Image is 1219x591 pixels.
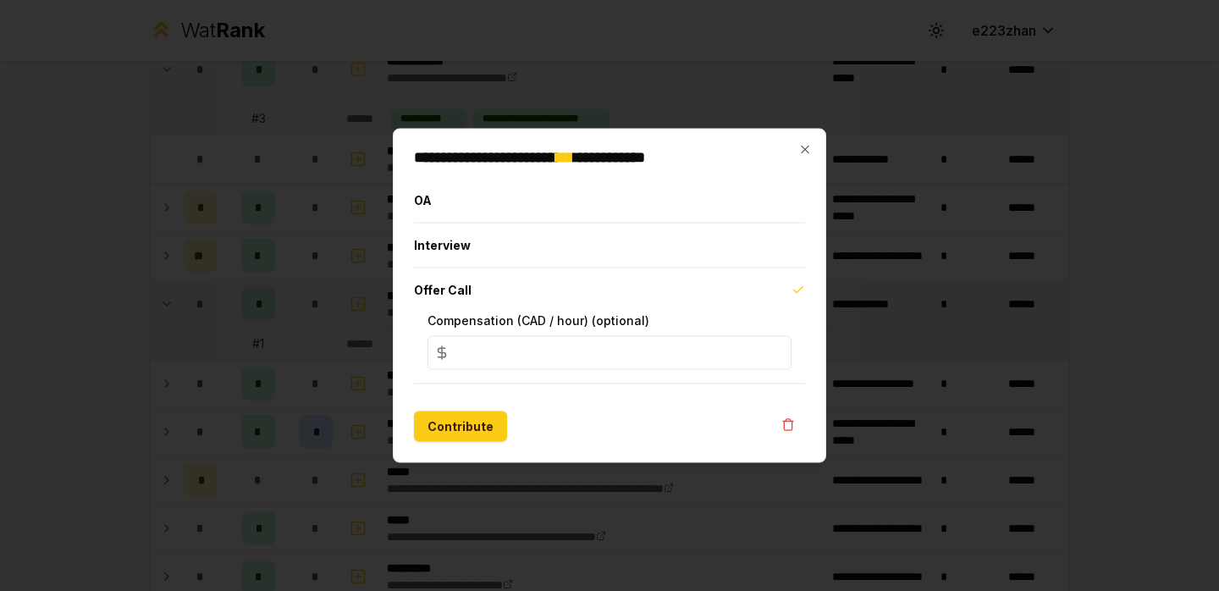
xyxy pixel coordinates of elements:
button: OA [414,179,805,223]
button: Contribute [414,411,507,442]
button: Offer Call [414,268,805,312]
div: Offer Call [414,312,805,384]
button: Interview [414,224,805,268]
label: Compensation (CAD / hour) (optional) [427,313,649,328]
